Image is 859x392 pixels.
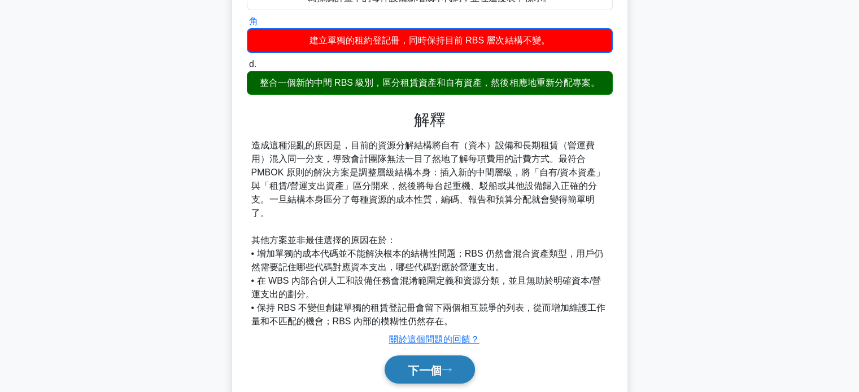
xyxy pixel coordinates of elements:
font: • 在 WBS 內部合併人工和設備任務會混淆範圍定義和資源分類，並且無助於明確資本/營運支出的劃分。 [251,276,601,299]
font: 建立單獨的租約登記冊，同時保持目前 RBS 層次結構不變。 [309,36,550,45]
button: 下一個 [385,355,475,384]
font: 下一個 [408,364,442,376]
font: 整合一個新的中間 RBS 級別，區分租賃資產和自有資產，然後相應地重新分配專案。 [260,78,600,87]
font: 解釋 [414,111,446,129]
font: 造成這種混亂的原因是，目前的資源分解結構將自有（資本）設備和長期租賃（營運費用）混入同一分支，導致會計團隊無法一目了然地了解每項費用的計費方式。最符合 PMBOK 原則的解決方案是調整層級結構本... [251,140,605,218]
font: • 增加單獨的成本代碼並不能解決根本的結構性問題；RBS 仍然會混合資產類型，用戶仍然需要記住哪些代碼對應資本支出，哪些代碼對應於營運支出。 [251,249,603,272]
a: 關於這個問題的回饋？ [389,334,479,344]
font: • 保持 RBS 不變但創建單獨的租賃登記冊會留下兩個相互競爭的列表，從而增加維護工作量和不匹配的機會；RBS 內部的模糊性仍然存在。 [251,303,606,326]
font: 角 [249,16,258,26]
font: 其他方案並非最佳選擇的原因在於： [251,235,396,245]
font: d. [249,59,256,69]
